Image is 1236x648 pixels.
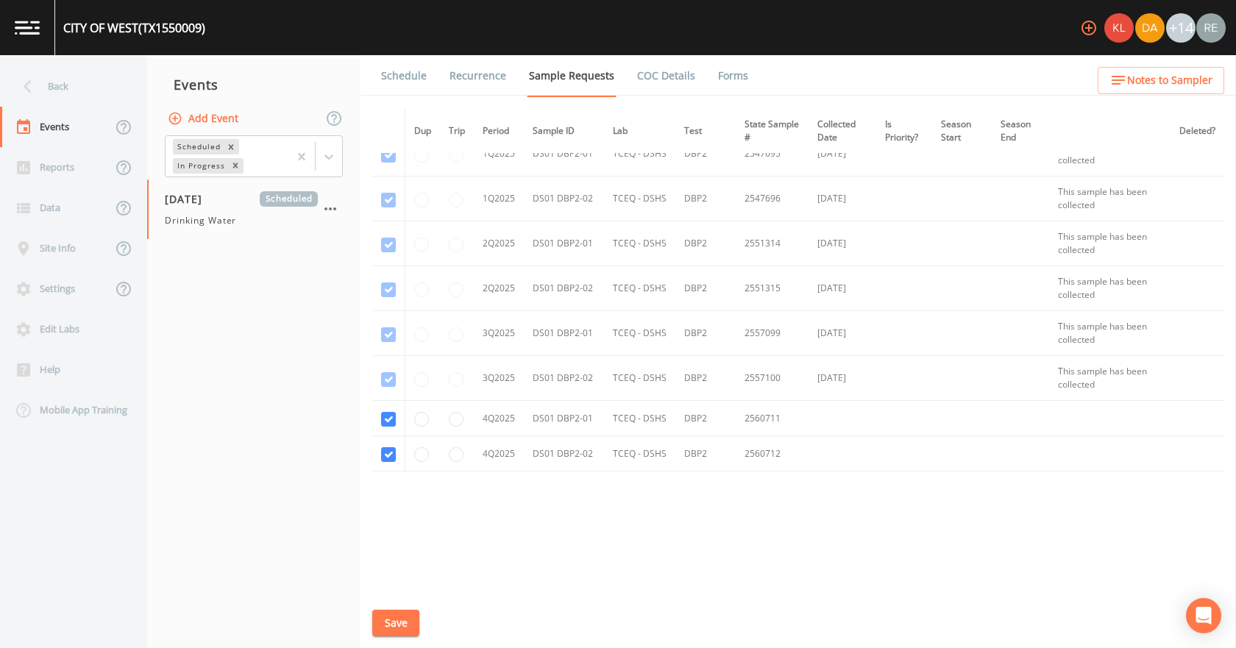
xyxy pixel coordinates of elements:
[604,109,675,154] th: Lab
[716,55,750,96] a: Forms
[474,311,524,356] td: 3Q2025
[165,214,236,227] span: Drinking Water
[1098,67,1224,94] button: Notes to Sampler
[736,311,809,356] td: 2557099
[474,109,524,154] th: Period
[1171,109,1224,154] th: Deleted?
[15,21,40,35] img: logo
[809,266,876,311] td: [DATE]
[260,191,318,207] span: Scheduled
[173,139,223,154] div: Scheduled
[524,401,604,436] td: DS01 DBP2-01
[1049,132,1171,177] td: This sample has been collected
[173,158,227,174] div: In Progress
[527,55,617,97] a: Sample Requests
[474,132,524,177] td: 1Q2025
[604,221,675,266] td: TCEQ - DSHS
[675,311,736,356] td: DBP2
[675,356,736,401] td: DBP2
[524,266,604,311] td: DS01 DBP2-02
[440,109,474,154] th: Trip
[675,132,736,177] td: DBP2
[524,311,604,356] td: DS01 DBP2-01
[524,356,604,401] td: DS01 DBP2-02
[635,55,697,96] a: COC Details
[736,266,809,311] td: 2551315
[147,66,360,103] div: Events
[675,436,736,471] td: DBP2
[165,191,213,207] span: [DATE]
[992,109,1049,154] th: Season End
[675,266,736,311] td: DBP2
[809,177,876,221] td: [DATE]
[809,221,876,266] td: [DATE]
[524,109,604,154] th: Sample ID
[405,109,441,154] th: Dup
[227,158,244,174] div: Remove In Progress
[147,179,360,240] a: [DATE]ScheduledDrinking Water
[675,109,736,154] th: Test
[1049,221,1171,266] td: This sample has been collected
[1166,13,1196,43] div: +14
[1135,13,1165,43] img: a84961a0472e9debc750dd08a004988d
[736,221,809,266] td: 2551314
[447,55,508,96] a: Recurrence
[1049,356,1171,401] td: This sample has been collected
[379,55,429,96] a: Schedule
[474,221,524,266] td: 2Q2025
[223,139,239,154] div: Remove Scheduled
[1049,311,1171,356] td: This sample has been collected
[809,311,876,356] td: [DATE]
[736,109,809,154] th: State Sample #
[474,266,524,311] td: 2Q2025
[736,401,809,436] td: 2560711
[809,132,876,177] td: [DATE]
[474,177,524,221] td: 1Q2025
[736,177,809,221] td: 2547696
[1104,13,1134,43] div: Kler Teran
[809,109,876,154] th: Collected Date
[736,132,809,177] td: 2547695
[1049,266,1171,311] td: This sample has been collected
[604,132,675,177] td: TCEQ - DSHS
[604,436,675,471] td: TCEQ - DSHS
[604,177,675,221] td: TCEQ - DSHS
[524,221,604,266] td: DS01 DBP2-01
[809,356,876,401] td: [DATE]
[604,356,675,401] td: TCEQ - DSHS
[675,401,736,436] td: DBP2
[736,436,809,471] td: 2560712
[1196,13,1226,43] img: e720f1e92442e99c2aab0e3b783e6548
[1104,13,1134,43] img: 9c4450d90d3b8045b2e5fa62e4f92659
[474,356,524,401] td: 3Q2025
[63,19,205,37] div: CITY OF WEST (TX1550009)
[524,436,604,471] td: DS01 DBP2-02
[604,311,675,356] td: TCEQ - DSHS
[524,177,604,221] td: DS01 DBP2-02
[736,356,809,401] td: 2557100
[1127,71,1212,90] span: Notes to Sampler
[165,105,244,132] button: Add Event
[1049,177,1171,221] td: This sample has been collected
[675,221,736,266] td: DBP2
[474,436,524,471] td: 4Q2025
[876,109,932,154] th: Is Priority?
[474,401,524,436] td: 4Q2025
[372,610,419,637] button: Save
[524,132,604,177] td: DS01 DBP2-01
[1134,13,1165,43] div: David Weber
[1186,598,1221,633] div: Open Intercom Messenger
[932,109,992,154] th: Season Start
[604,266,675,311] td: TCEQ - DSHS
[675,177,736,221] td: DBP2
[604,401,675,436] td: TCEQ - DSHS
